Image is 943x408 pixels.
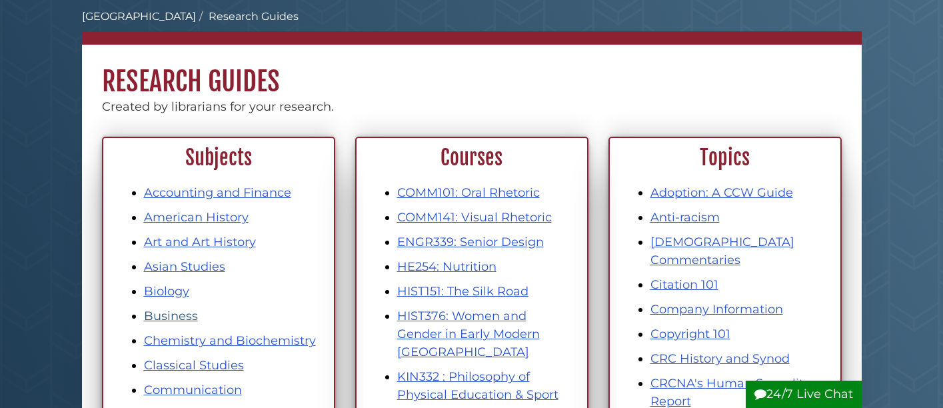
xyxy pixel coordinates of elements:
a: ENGR339: Senior Design [397,235,544,249]
a: Copyright 101 [650,327,730,341]
a: Citation 101 [650,277,718,292]
a: Adoption: A CCW Guide [650,185,793,200]
a: HIST376: Women and Gender in Early Modern [GEOGRAPHIC_DATA] [397,309,540,359]
nav: breadcrumb [82,9,862,45]
a: HIST151: The Silk Road [397,284,528,299]
a: Communication [144,383,242,397]
a: COMM141: Visual Rhetoric [397,210,552,225]
a: Business [144,309,198,323]
button: 24/7 Live Chat [746,381,862,408]
span: Created by librarians for your research. [102,99,334,114]
a: HE254: Nutrition [397,259,496,274]
a: Anti-racism [650,210,720,225]
a: Asian Studies [144,259,225,274]
h2: Subjects [111,145,327,171]
a: Biology [144,284,189,299]
a: COMM101: Oral Rhetoric [397,185,540,200]
h1: Research Guides [82,45,862,98]
a: Research Guides [209,10,299,23]
a: Company Information [650,302,783,317]
h2: Courses [364,145,580,171]
a: American History [144,210,249,225]
a: Chemistry and Biochemistry [144,333,316,348]
a: Accounting and Finance [144,185,291,200]
a: Art and Art History [144,235,256,249]
a: [GEOGRAPHIC_DATA] [82,10,196,23]
a: KIN332 : Philosophy of Physical Education & Sport [397,369,558,402]
h2: Topics [617,145,833,171]
a: Classical Studies [144,358,244,373]
a: CRC History and Synod [650,351,790,366]
a: [DEMOGRAPHIC_DATA] Commentaries [650,235,794,267]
